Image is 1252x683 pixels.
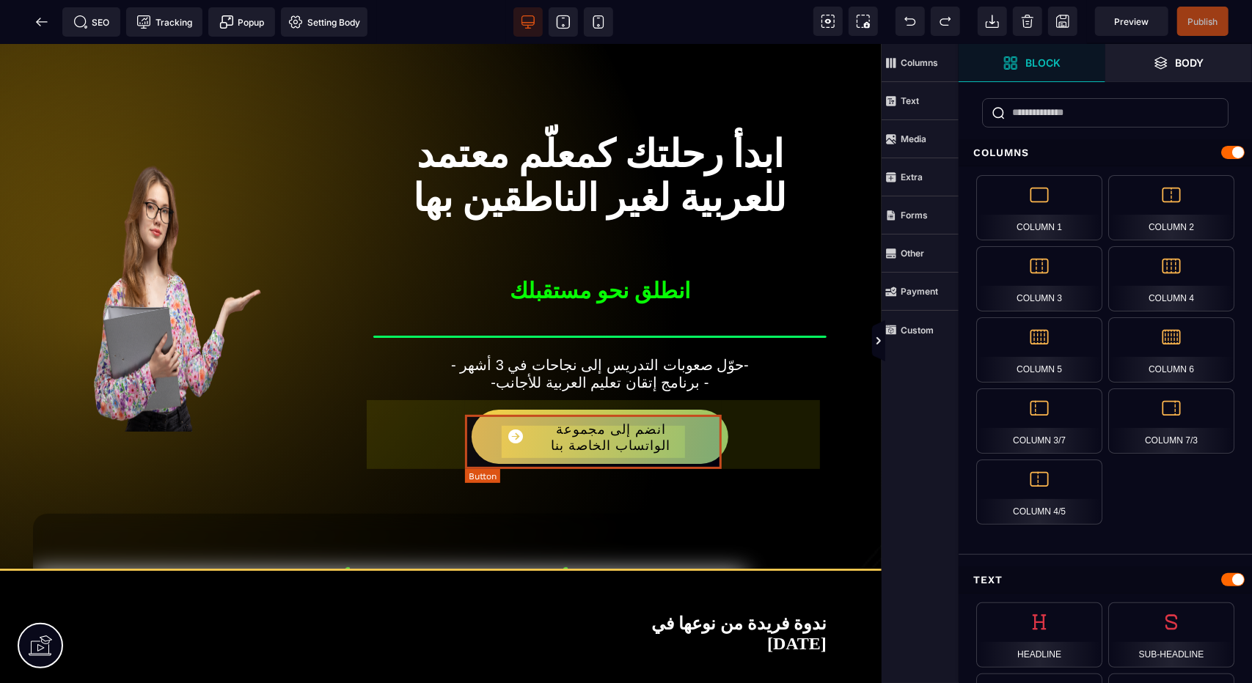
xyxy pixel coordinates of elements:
[976,246,1102,311] div: Column 3
[208,7,275,37] span: Create Alert Modal
[931,7,960,36] span: Redo
[882,196,959,235] span: Forms
[901,325,934,336] strong: Custom
[1013,7,1042,36] span: Clear
[136,15,192,29] span: Tracking
[1188,16,1218,27] span: Publish
[1108,175,1234,240] div: Column 2
[1105,44,1252,82] span: Open Layers
[44,518,838,561] h1: ما تضمنه لك أكاديمية الميزان بعد 3 أشهر من التكوين
[901,171,923,182] strong: Extra
[976,388,1102,454] div: Column 3/7
[882,311,959,349] span: Custom Block
[959,320,973,363] span: Toggle Views
[1108,388,1234,454] div: Column 7/3
[55,81,340,388] img: e94584dc8c426b233f3afe73ad0df509_vue-de-face-jeune-femme-donnant-la-main-vide-avec-son-document-P...
[1108,317,1234,383] div: Column 6
[1108,602,1234,668] div: Sub-headline
[288,15,360,29] span: Setting Body
[1095,7,1168,36] span: Preview
[1025,57,1061,68] strong: Block
[584,7,613,37] span: View mobile
[126,7,202,37] span: Tracking code
[373,309,827,351] text: - حوّل صعوبات التدريس إلى نجاحات في 3 أشهر- -برنامج إتقان تعليم العربية للأجانب -
[976,602,1102,668] div: Headline
[373,226,827,292] h2: انطلق نحو مستقبلك
[373,81,827,226] h1: ابدأ رحلتك كمعلّم معتمد للعربية لغير الناطقين بها
[901,286,938,297] strong: Payment
[27,7,56,37] span: Back
[281,7,367,37] span: Favicon
[849,7,878,36] span: Screenshot
[1176,57,1204,68] strong: Body
[901,57,938,68] strong: Columns
[73,15,110,29] span: SEO
[55,562,827,617] h2: ندوة فريدة من نوعها في [DATE]
[959,44,1105,82] span: Open Blocks
[976,175,1102,240] div: Column 1
[959,566,1252,594] div: Text
[882,273,959,311] span: Payment
[976,317,1102,383] div: Column 5
[901,210,928,221] strong: Forms
[901,133,926,144] strong: Media
[978,7,1007,36] span: Open Import Webpage
[219,15,265,29] span: Popup
[1115,16,1149,27] span: Preview
[1177,7,1229,36] span: Save
[1048,7,1077,36] span: Save
[549,7,578,37] span: View tablet
[882,82,959,120] span: Text
[882,158,959,196] span: Extra
[959,139,1252,166] div: Columns
[62,7,120,37] span: Seo meta data
[896,7,925,36] span: Undo
[901,95,919,106] strong: Text
[882,235,959,273] span: Other
[882,44,959,82] span: Columns
[813,7,843,36] span: View components
[882,120,959,158] span: Media
[976,459,1102,525] div: Column 4/5
[901,248,924,259] strong: Other
[472,366,728,420] button: انضم إلى مجموعة الواتساب الخاصة بنا
[513,7,543,37] span: View desktop
[1108,246,1234,311] div: Column 4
